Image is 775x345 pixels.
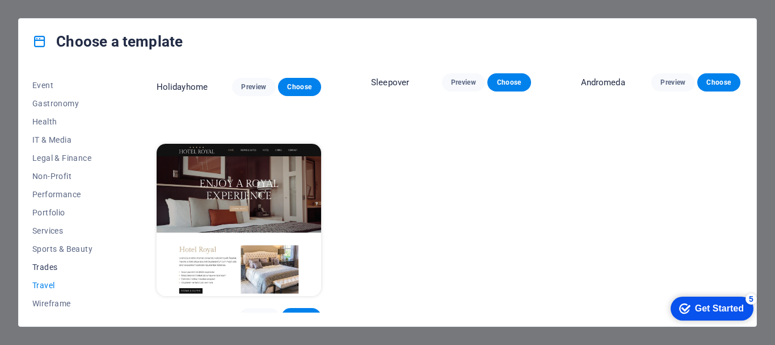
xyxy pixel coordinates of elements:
button: Preview [239,308,279,326]
p: Holidayhome [157,81,208,93]
button: Trades [32,258,107,276]
button: Choose [487,73,530,92]
span: Choose [496,78,521,87]
button: Sports & Beauty [32,240,107,258]
h4: Choose a template [32,32,183,51]
button: Event [32,76,107,94]
span: Preview [241,82,266,92]
button: Preview [651,73,694,92]
span: Trades [32,263,107,272]
div: Get Started 5 items remaining, 0% complete [9,6,92,30]
span: Health [32,117,107,126]
button: Performance [32,185,107,203]
button: Gastronomy [32,94,107,113]
button: Preview [442,73,485,92]
button: Choose [278,78,321,96]
button: Travel [32,276,107,294]
div: 5 [84,2,95,14]
span: Non-Profit [32,172,107,181]
span: Choose [290,313,312,322]
button: Legal & Finance [32,149,107,167]
img: Hotel Royal [157,144,321,296]
span: Sports & Beauty [32,244,107,253]
span: Event [32,81,107,90]
span: Preview [451,78,476,87]
span: Choose [287,82,312,92]
button: Choose [281,308,321,326]
span: Choose [706,78,731,87]
span: Performance [32,190,107,199]
button: Choose [697,73,740,92]
span: Services [32,226,107,235]
span: Preview [660,78,685,87]
span: Wireframe [32,299,107,308]
div: Get Started [33,13,82,23]
button: IT & Media [32,131,107,149]
button: Services [32,222,107,240]
span: Portfolio [32,208,107,217]
button: Non-Profit [32,167,107,185]
span: Preview [248,313,270,322]
button: Portfolio [32,203,107,222]
button: Health [32,113,107,131]
span: Gastronomy [32,99,107,108]
p: Andromeda [581,77,625,88]
p: [GEOGRAPHIC_DATA] [157,311,239,323]
span: IT & Media [32,135,107,144]
button: Wireframe [32,294,107,313]
p: Sleepover [371,77,409,88]
span: Travel [32,281,107,290]
span: Legal & Finance [32,153,107,163]
button: Preview [232,78,275,96]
